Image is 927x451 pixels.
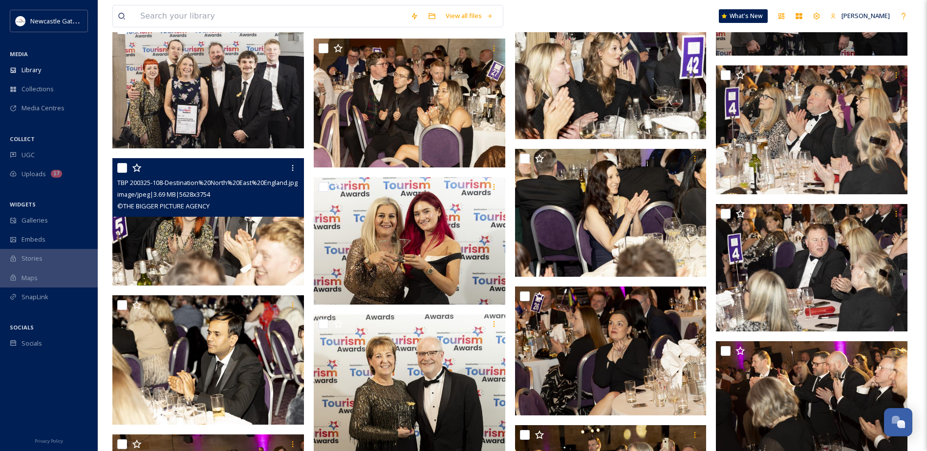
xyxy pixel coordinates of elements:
[112,158,304,286] img: TBP 200325-108-Destination%20North%20East%20England.jpg
[135,5,406,27] input: Search your library
[117,190,210,199] span: image/jpeg | 3.69 MB | 5628 x 3754
[10,324,34,331] span: SOCIALS
[22,273,38,283] span: Maps
[314,39,507,167] img: TBP 200325-111-Destination%20North%20East%20England.jpg
[22,150,35,160] span: UGC
[716,204,907,332] img: TBP 200325-105-Destination%20North%20East%20England.jpg
[35,438,63,444] span: Privacy Policy
[441,6,498,25] a: View all files
[716,65,909,194] img: TBP 200325-110-Destination%20North%20East%20England.jpg
[719,9,768,23] a: What's New
[112,295,306,424] img: TBP 200325-104-Destination%20North%20East%20England.jpg
[117,178,298,187] span: TBP 200325-108-Destination%20North%20East%20England.jpg
[515,149,707,277] img: TBP 200325-106-Destination%20North%20East%20England.jpg
[30,16,120,25] span: Newcastle Gateshead Initiative
[22,216,48,225] span: Galleries
[112,20,306,148] img: TBP 200325-113-Destination%20North%20East%20England.jpg
[22,84,54,94] span: Collections
[314,177,505,305] img: TBP 200325-107-Destination%20North%20East%20England.jpg
[841,11,890,20] span: [PERSON_NAME]
[22,339,42,348] span: Socials
[22,103,65,113] span: Media Centres
[22,235,45,244] span: Embeds
[51,170,62,178] div: 17
[884,408,912,436] button: Open Chat
[515,10,709,139] img: TBP 200325-109-Destination%20North%20East%20England.jpg
[10,201,36,208] span: WIDGETS
[10,135,35,143] span: COLLECT
[22,254,43,263] span: Stories
[515,287,709,415] img: TBP 200325-123-Destination%20North%20East%20England.jpg
[117,202,210,210] span: © THE BIGGER PICTURE AGENCY
[16,16,25,26] img: DqD9wEUd_400x400.jpg
[825,6,895,25] a: [PERSON_NAME]
[35,434,63,446] a: Privacy Policy
[10,50,28,58] span: MEDIA
[22,292,48,302] span: SnapLink
[22,169,46,179] span: Uploads
[22,65,41,75] span: Library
